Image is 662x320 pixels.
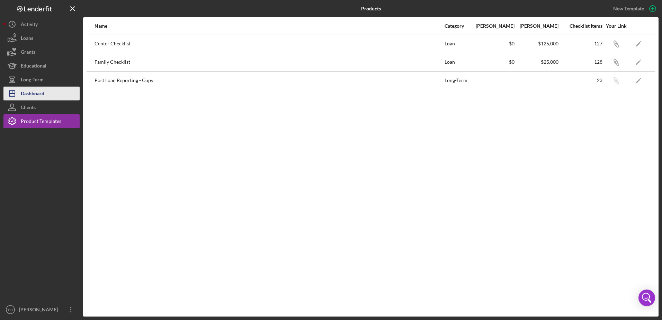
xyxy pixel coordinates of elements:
[515,41,558,46] div: $125,000
[21,17,38,33] div: Activity
[515,59,558,65] div: $25,000
[445,72,471,89] div: Long-Term
[559,78,602,83] div: 23
[3,73,80,87] button: Long-Term
[95,54,444,71] div: Family Checklist
[3,31,80,45] button: Loans
[361,6,381,11] b: Products
[638,290,655,306] div: Open Intercom Messenger
[21,59,46,74] div: Educational
[559,59,602,65] div: 128
[17,303,62,318] div: [PERSON_NAME]
[3,87,80,100] button: Dashboard
[445,23,471,29] div: Category
[3,45,80,59] button: Grants
[3,114,80,128] button: Product Templates
[445,35,471,53] div: Loan
[8,308,13,312] text: HR
[95,35,444,53] div: Center Checklist
[21,31,33,47] div: Loans
[21,100,36,116] div: Clients
[445,54,471,71] div: Loan
[471,41,515,46] div: $0
[471,59,515,65] div: $0
[471,23,515,29] div: [PERSON_NAME]
[21,73,44,88] div: Long-Term
[515,23,558,29] div: [PERSON_NAME]
[3,59,80,73] button: Educational
[559,23,602,29] div: Checklist Items
[3,303,80,317] button: HR[PERSON_NAME]
[603,23,629,29] div: Your Link
[95,72,444,89] div: Post Loan Reporting - Copy
[95,23,444,29] div: Name
[3,17,80,31] button: Activity
[613,3,644,14] div: New Template
[609,3,659,14] button: New Template
[21,45,35,61] div: Grants
[21,114,61,130] div: Product Templates
[21,87,44,102] div: Dashboard
[3,100,80,114] button: Clients
[559,41,602,46] div: 127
